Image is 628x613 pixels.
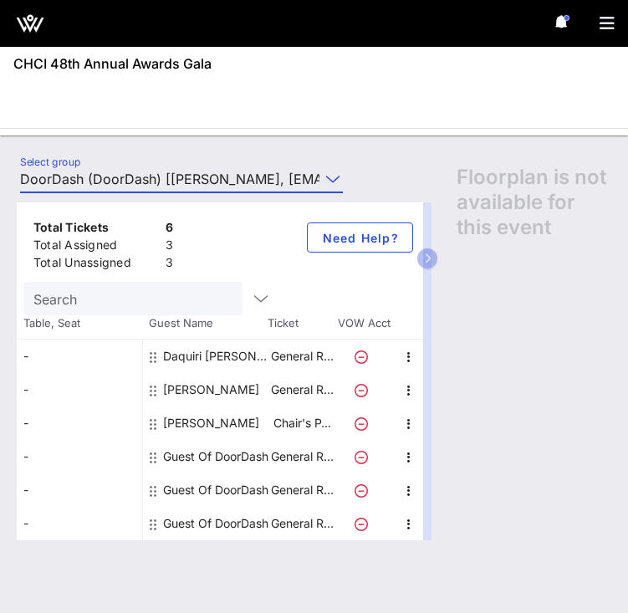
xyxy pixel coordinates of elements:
[33,237,159,258] div: Total Assigned
[17,373,142,406] div: -
[166,254,173,275] div: 3
[163,406,259,440] div: Katherine Rodriguez
[268,473,335,507] p: General R…
[457,165,611,240] span: Floorplan is not available for this event
[142,315,268,332] span: Guest Name
[268,440,335,473] p: General R…
[163,507,268,540] div: Guest Of DoorDash
[13,54,212,74] span: CHCI 48th Annual Awards Gala
[166,219,173,240] div: 6
[17,340,142,373] div: -
[17,315,142,332] span: Table, Seat
[17,473,142,507] div: -
[33,254,159,275] div: Total Unassigned
[163,340,268,373] div: Daquiri Ryan Mercado Esq.
[268,406,335,440] p: Chair's P…
[163,440,268,473] div: Guest Of DoorDash
[268,340,335,373] p: General R…
[20,156,80,168] label: Select group
[17,507,142,540] div: -
[268,507,335,540] p: General R…
[163,473,268,507] div: Guest Of DoorDash
[268,373,335,406] p: General R…
[307,222,413,253] button: Need Help?
[321,231,399,245] span: Need Help?
[17,440,142,473] div: -
[166,237,173,258] div: 3
[268,315,334,332] span: Ticket
[334,315,393,332] span: VOW Acct
[33,219,159,240] div: Total Tickets
[163,373,259,406] div: Jose Mercado
[17,406,142,440] div: -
